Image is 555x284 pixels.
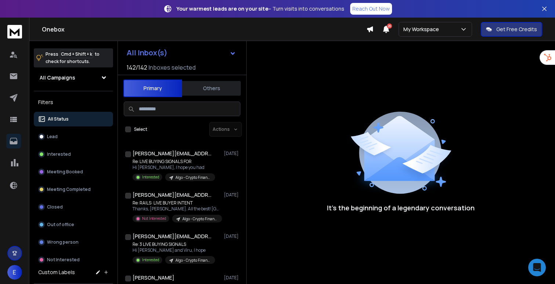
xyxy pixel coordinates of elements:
[47,134,58,140] p: Lead
[7,265,22,280] button: E
[42,25,366,34] h1: Onebox
[34,112,113,126] button: All Status
[34,70,113,85] button: All Campaigns
[350,3,392,15] a: Reach Out Now
[47,222,74,228] p: Out of office
[133,247,215,253] p: Hi [PERSON_NAME] and Viru, I hope
[34,147,113,162] button: Interested
[34,165,113,179] button: Meeting Booked
[224,275,240,281] p: [DATE]
[34,182,113,197] button: Meeting Completed
[133,150,213,157] h1: [PERSON_NAME][EMAIL_ADDRESS][DOMAIN_NAME]
[387,23,392,29] span: 20
[149,63,196,72] h3: Inboxes selected
[7,25,22,38] img: logo
[133,200,221,206] p: Re: RAILS: LIVE BUYER INTENT
[352,5,390,12] p: Reach Out Now
[40,74,75,81] h1: All Campaigns
[34,235,113,250] button: Wrong person
[133,165,215,170] p: Hi [PERSON_NAME], I hope you had
[133,191,213,199] h1: [PERSON_NAME][EMAIL_ADDRESS][DOMAIN_NAME]
[133,159,215,165] p: Re: LIVE BUYING SIGNALS FOR
[47,239,79,245] p: Wrong person
[327,203,475,213] p: It’s the beginning of a legendary conversation
[177,5,268,12] strong: Your warmest leads are on your site
[142,257,159,263] p: Interested
[528,259,546,276] div: Open Intercom Messenger
[123,80,182,97] button: Primary
[34,129,113,144] button: Lead
[48,116,69,122] p: All Status
[121,45,242,60] button: All Inbox(s)
[175,258,211,263] p: Algo - Crypto Financial Services
[38,269,75,276] h3: Custom Labels
[47,204,63,210] p: Closed
[175,175,211,180] p: Algo - Crypto Financial Services
[46,51,99,65] p: Press to check for shortcuts.
[34,97,113,107] h3: Filters
[133,206,221,212] p: Thanks, [PERSON_NAME]. All the best! [GEOGRAPHIC_DATA]
[177,5,344,12] p: – Turn visits into conversations
[142,216,166,221] p: Not Interested
[142,174,159,180] p: Interested
[47,187,91,192] p: Meeting Completed
[224,233,240,239] p: [DATE]
[133,241,215,247] p: Re: 3 LIVE BUYING SIGNALS
[133,233,213,240] h1: [PERSON_NAME][EMAIL_ADDRESS][DOMAIN_NAME] +1
[60,50,93,58] span: Cmd + Shift + k
[182,216,218,222] p: Algo - Crypto Financial Services
[403,26,442,33] p: My Workspace
[34,200,113,214] button: Closed
[224,192,240,198] p: [DATE]
[224,151,240,156] p: [DATE]
[133,274,174,281] h1: [PERSON_NAME]
[182,80,241,96] button: Others
[47,169,83,175] p: Meeting Booked
[127,63,147,72] span: 142 / 142
[47,257,80,263] p: Not Interested
[34,252,113,267] button: Not Interested
[134,126,147,132] label: Select
[496,26,537,33] p: Get Free Credits
[34,217,113,232] button: Out of office
[47,151,71,157] p: Interested
[127,49,167,56] h1: All Inbox(s)
[481,22,542,37] button: Get Free Credits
